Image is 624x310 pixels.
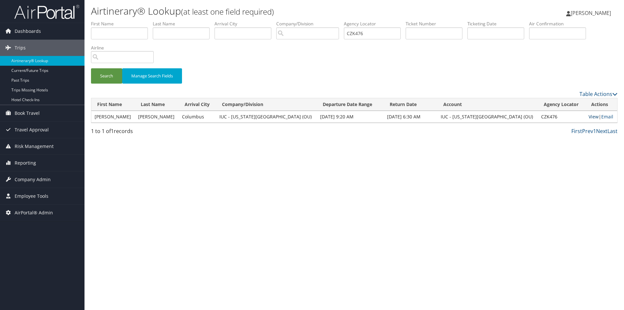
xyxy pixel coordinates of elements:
[91,4,442,18] h1: Airtinerary® Lookup
[216,111,317,123] td: IUC - [US_STATE][GEOGRAPHIC_DATA] (OU)
[91,68,122,84] button: Search
[384,98,437,111] th: Return Date: activate to sort column ascending
[571,9,611,17] span: [PERSON_NAME]
[538,98,585,111] th: Agency Locator: activate to sort column ascending
[538,111,585,123] td: CZK476
[529,20,591,27] label: Air Confirmation
[589,114,599,120] a: View
[181,6,274,17] small: (at least one field required)
[179,98,216,111] th: Arrival City: activate to sort column ascending
[437,98,538,111] th: Account: activate to sort column ascending
[437,111,538,123] td: IUC - [US_STATE][GEOGRAPHIC_DATA] (OU)
[585,98,617,111] th: Actions
[153,20,214,27] label: Last Name
[276,20,344,27] label: Company/Division
[91,20,153,27] label: First Name
[15,122,49,138] span: Travel Approval
[579,90,617,98] a: Table Actions
[15,155,36,171] span: Reporting
[216,98,317,111] th: Company/Division
[317,111,384,123] td: [DATE] 9:20 AM
[585,111,617,123] td: |
[317,98,384,111] th: Departure Date Range: activate to sort column ascending
[15,23,41,39] span: Dashboards
[582,128,593,135] a: Prev
[566,3,617,23] a: [PERSON_NAME]
[15,105,40,121] span: Book Travel
[15,40,26,56] span: Trips
[15,188,48,204] span: Employee Tools
[15,171,51,188] span: Company Admin
[91,98,135,111] th: First Name: activate to sort column ascending
[91,127,215,138] div: 1 to 1 of records
[135,111,178,123] td: [PERSON_NAME]
[344,20,406,27] label: Agency Locator
[91,45,159,51] label: Airline
[467,20,529,27] label: Ticketing Date
[571,128,582,135] a: First
[111,128,114,135] span: 1
[384,111,437,123] td: [DATE] 6:30 AM
[596,128,607,135] a: Next
[607,128,617,135] a: Last
[406,20,467,27] label: Ticket Number
[14,4,79,20] img: airportal-logo.png
[593,128,596,135] a: 1
[179,111,216,123] td: Columbus
[601,114,613,120] a: Email
[15,205,53,221] span: AirPortal® Admin
[15,138,54,155] span: Risk Management
[91,111,135,123] td: [PERSON_NAME]
[122,68,182,84] button: Manage Search Fields
[135,98,178,111] th: Last Name: activate to sort column ascending
[214,20,276,27] label: Arrival City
